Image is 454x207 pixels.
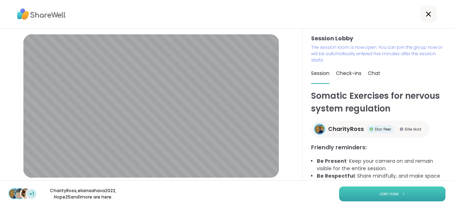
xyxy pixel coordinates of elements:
li: : Share mindfully, and make space for everyone to share! [317,172,445,187]
span: Chat [368,70,380,77]
p: The session room is now open. You can join the group now or will be automatically entered five mi... [311,44,445,63]
h3: Friendly reminders: [311,143,445,152]
span: Session [311,70,330,77]
p: CharityRoss , elianaahava2022 , Hope25 and 1 more are here. [43,188,123,200]
span: +1 [29,190,34,198]
span: Join now [379,191,399,197]
b: Be Respectful [317,172,355,179]
b: Be Present [317,157,347,165]
li: : Keep your camera on and remain visible for the entire session. [317,157,445,172]
img: CharityRoss [9,189,19,199]
img: CharityRoss [315,125,324,134]
span: CharityRoss [328,125,364,133]
a: CharityRossCharityRossStar PeerStar PeerElite HostElite Host [311,121,430,138]
img: Hope25 [21,189,31,199]
h3: Session Lobby [311,34,445,43]
button: Join now [339,186,445,201]
span: Star Peer [375,127,391,132]
span: Check-ins [336,70,361,77]
img: elianaahava2022 [15,189,25,199]
img: Elite Host [400,127,403,131]
img: ShareWell Logomark [402,192,406,196]
img: Star Peer [370,127,373,131]
span: Elite Host [405,127,421,132]
h1: Somatic Exercises for nervous system regulation [311,90,445,115]
img: ShareWell Logo [17,6,66,22]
